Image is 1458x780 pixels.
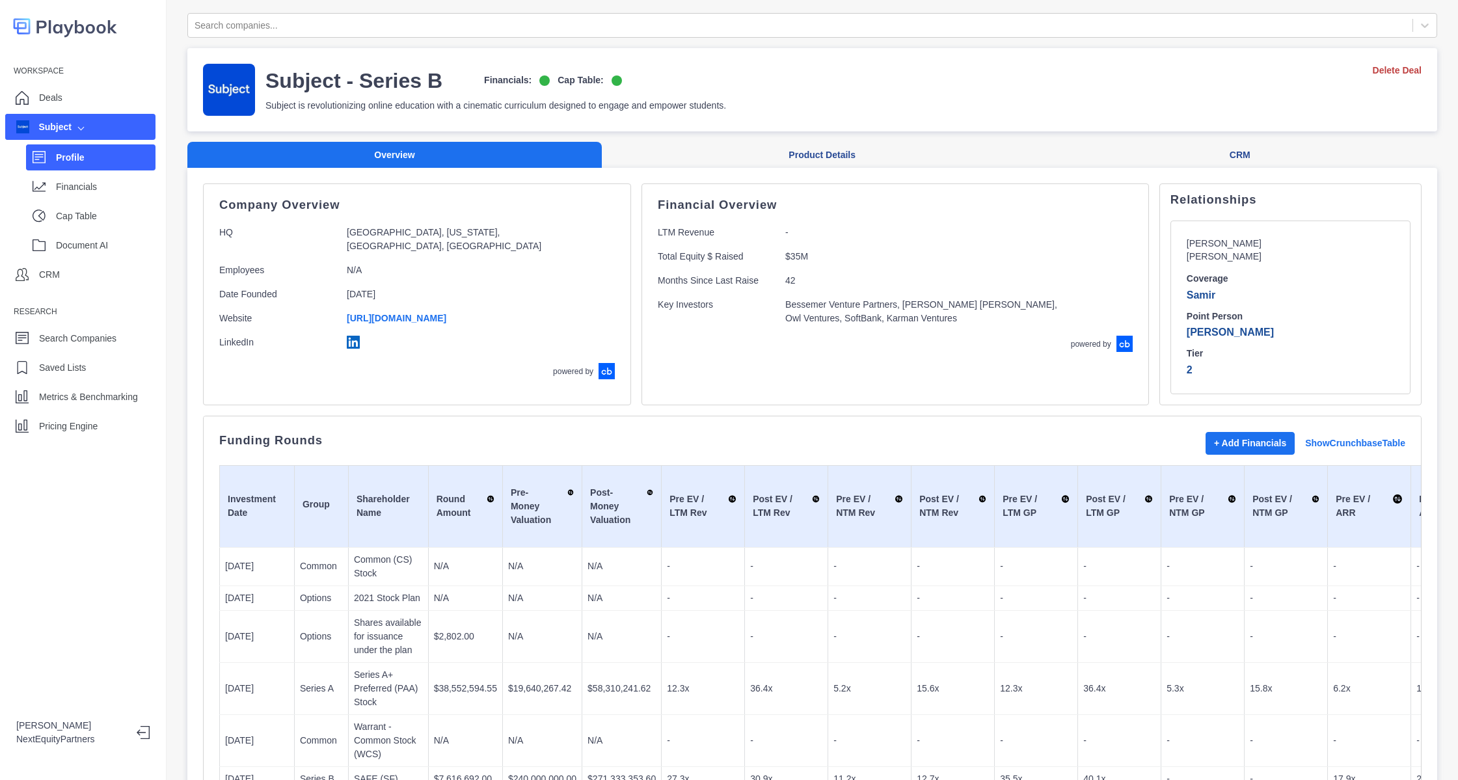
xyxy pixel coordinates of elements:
p: $19,640,267.42 [508,682,576,695]
p: Warrant - Common Stock (WCS) [354,720,423,761]
p: - [1250,559,1322,573]
img: company image [16,120,29,133]
p: - [917,591,989,605]
a: [URL][DOMAIN_NAME] [347,313,446,323]
img: Sort [1061,492,1070,505]
p: - [917,734,989,747]
img: on-logo [612,75,622,86]
p: N/A [508,559,576,573]
div: Subject [16,120,72,134]
button: + Add Financials [1206,432,1295,455]
p: - [1083,630,1155,643]
p: Search Companies [39,332,116,345]
p: - [667,591,739,605]
p: - [750,591,822,605]
p: powered by [1071,338,1111,350]
p: 5.3x [1167,682,1239,695]
div: Post EV / LTM GP [1086,492,1153,520]
p: 42 [785,274,1070,288]
p: Financial Overview [658,200,1133,210]
p: 36.4x [750,682,822,695]
button: Overview [187,142,602,168]
p: - [667,559,739,573]
p: - [750,630,822,643]
p: Common [300,734,343,747]
p: N/A [434,559,497,573]
div: Pre EV / LTM Rev [669,492,736,520]
p: - [1250,734,1322,747]
h3: Subject - Series B [265,68,442,94]
div: Post EV / NTM GP [1252,492,1319,520]
p: Relationships [1170,195,1411,205]
p: Pricing Engine [39,420,98,433]
p: LTM Revenue [658,226,775,239]
a: Delete Deal [1373,64,1422,77]
p: [DATE] [225,591,289,605]
p: - [1000,591,1072,605]
p: - [1333,630,1405,643]
p: N/A [434,734,497,747]
p: 15.6x [917,682,989,695]
img: Sort [728,492,736,505]
img: Sort [1228,492,1236,505]
p: N/A [347,263,584,277]
p: N/A [587,630,656,643]
img: Sort [812,492,820,505]
p: - [750,559,822,573]
div: Post EV / LTM Rev [753,492,820,520]
p: Cap Table [56,209,155,223]
button: Product Details [602,142,1042,168]
p: N/A [587,734,656,747]
p: [PERSON_NAME] [PERSON_NAME] [1187,237,1304,263]
p: 2 [1187,362,1394,378]
p: - [1083,734,1155,747]
p: - [1083,591,1155,605]
p: Series A+ Preferred (PAA) Stock [354,668,423,709]
p: - [1000,630,1072,643]
div: Pre-Money Valuation [511,486,574,527]
p: 2021 Stock Plan [354,591,423,605]
p: Document AI [56,239,155,252]
p: [PERSON_NAME] [16,719,126,733]
p: Common [300,559,343,573]
p: [DATE] [225,630,289,643]
p: - [833,734,906,747]
p: Metrics & Benchmarking [39,390,138,404]
p: 6.2x [1333,682,1405,695]
p: - [917,630,989,643]
p: - [1167,559,1239,573]
div: Pre EV / ARR [1336,492,1403,520]
div: Round Amount [437,492,494,520]
a: Show Crunchbase Table [1305,437,1405,450]
p: 12.3x [667,682,739,695]
p: HQ [219,226,336,253]
p: Website [219,312,336,325]
p: [PERSON_NAME] [1187,325,1394,340]
img: Sort [647,486,653,499]
p: 12.3x [1000,682,1072,695]
p: Company Overview [219,200,615,210]
p: Profile [56,151,155,165]
p: - [833,630,906,643]
p: N/A [587,559,656,573]
h6: Coverage [1187,273,1394,285]
p: - [667,734,739,747]
p: [DATE] [347,288,584,301]
p: $58,310,241.62 [587,682,656,695]
div: Post-Money Valuation [590,486,653,527]
p: Financials: [484,74,532,87]
p: 15.8x [1250,682,1322,695]
p: Financials [56,180,155,194]
p: - [1250,591,1322,605]
p: - [1167,630,1239,643]
p: [DATE] [225,559,289,573]
p: - [1000,559,1072,573]
p: Deals [39,91,62,105]
p: - [750,734,822,747]
img: Sort [979,492,986,505]
img: company-logo [203,64,255,116]
p: - [1333,559,1405,573]
p: Employees [219,263,336,277]
img: Sort [1392,492,1403,505]
img: linkedin-logo [347,336,360,349]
